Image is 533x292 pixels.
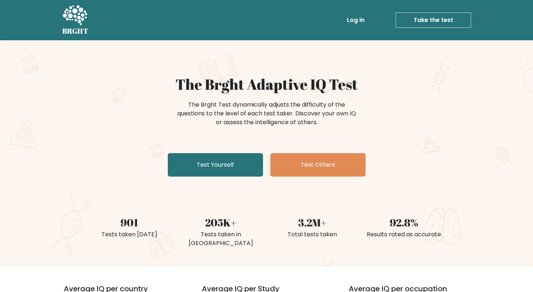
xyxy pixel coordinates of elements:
a: Test Yourself [168,153,263,177]
a: BRGHT [62,3,89,37]
div: Results rated as accurate [363,230,445,239]
div: 901 [88,215,171,230]
div: 205K+ [179,215,262,230]
div: Tests taken in [GEOGRAPHIC_DATA] [179,230,262,248]
div: Tests taken [DATE] [88,230,171,239]
div: The Brght Test dynamically adjusts the difficulty of the questions to the level of each test take... [175,100,358,127]
a: Take the test [396,12,471,28]
a: Test Others [270,153,366,177]
div: 3.2M+ [271,215,354,230]
div: Total tests taken [271,230,354,239]
h1: The Brght Adaptive IQ Test [88,75,445,93]
h5: BRGHT [62,27,89,36]
div: 92.8% [363,215,445,230]
a: Log in [344,13,367,27]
